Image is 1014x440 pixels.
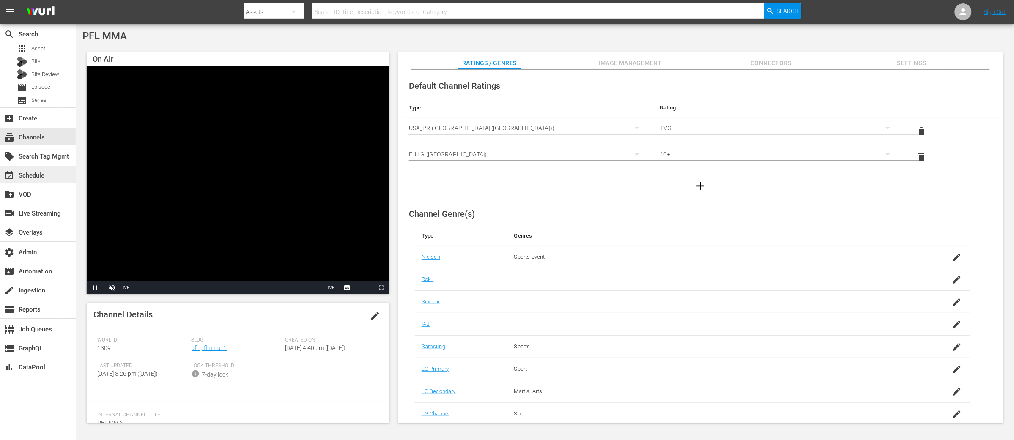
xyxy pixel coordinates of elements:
[917,152,927,162] span: delete
[422,343,445,350] a: Samsung
[97,363,187,369] span: Last Updated:
[458,58,521,68] span: Ratings / Genres
[17,69,27,79] div: Bits Review
[4,285,14,295] span: Ingestion
[402,98,654,118] th: Type
[4,29,14,39] span: Search
[4,266,14,276] span: Automation
[422,254,440,260] a: Nielsen
[660,142,899,166] div: 10+
[356,281,373,294] button: Picture-in-Picture
[422,276,434,282] a: Roku
[4,227,14,238] span: Overlays
[285,337,375,344] span: Created On:
[17,44,27,54] span: Asset
[365,306,385,326] button: edit
[409,142,647,166] div: EU LG ([GEOGRAPHIC_DATA])
[373,281,389,294] button: Fullscreen
[4,247,14,257] span: Admin
[654,98,905,118] th: Rating
[191,344,227,351] a: pfl_pflmma_1
[97,337,187,344] span: Wurl ID:
[87,66,389,294] div: Video Player
[370,311,380,321] span: edit
[93,309,153,320] span: Channel Details
[285,344,345,351] span: [DATE] 4:40 pm ([DATE])
[4,113,14,123] span: Create
[31,83,50,91] span: Episode
[422,410,449,417] a: LG Channel
[339,281,356,294] button: Captions
[912,147,932,167] button: delete
[31,44,45,53] span: Asset
[322,281,339,294] button: Seek to live, currently playing live
[93,55,113,63] span: On Air
[4,132,14,142] span: Channels
[104,281,121,294] button: Unmute
[20,2,61,22] img: ans4CAIJ8jUAAAAAAAAAAAAAAAAAAAAAAAAgQb4GAAAAAAAAAAAAAAAAAAAAAAAAJMjXAAAAAAAAAAAAAAAAAAAAAAAAgAT5G...
[764,3,801,19] button: Search
[97,370,158,377] span: [DATE] 3:26 pm ([DATE])
[409,209,475,219] span: Channel Genre(s)
[17,82,27,93] span: Episode
[31,96,47,104] span: Series
[4,151,14,161] span: Search Tag Mgmt
[4,343,14,353] span: GraphQL
[415,226,507,246] th: Type
[31,57,41,66] span: Bits
[4,208,14,219] span: Live Streaming
[326,285,335,290] span: LIVE
[191,363,281,369] span: Lock Threshold:
[917,126,927,136] span: delete
[880,58,944,68] span: Settings
[422,298,440,305] a: Sinclair
[409,81,500,91] span: Default Channel Ratings
[507,226,908,246] th: Genres
[4,304,14,314] span: Reports
[97,419,123,426] span: PFL MMA
[4,324,14,334] span: Job Queues
[5,7,15,17] span: menu
[17,57,27,67] div: Bits
[82,30,127,42] span: PFL MMA
[87,281,104,294] button: Pause
[409,116,647,140] div: USA_PR ([GEOGRAPHIC_DATA] ([GEOGRAPHIC_DATA]))
[984,8,1006,15] a: Sign Out
[660,116,899,140] div: TVG
[402,98,999,170] table: simple table
[31,70,59,79] span: Bits Review
[191,337,281,344] span: Slug:
[4,362,14,372] span: DataPool
[17,95,27,105] span: Series
[97,344,111,351] span: 1309
[4,170,14,180] span: Schedule
[4,189,14,200] span: VOD
[740,58,803,68] span: Connectors
[191,369,200,378] span: info
[422,321,430,327] a: IAB
[121,281,130,294] div: LIVE
[422,366,449,372] a: LG Primary
[777,3,799,19] span: Search
[97,412,375,418] span: Internal Channel Title:
[912,121,932,141] button: delete
[599,58,662,68] span: Image Management
[422,388,456,394] a: LG Secondary
[202,370,228,379] div: 7-day lock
